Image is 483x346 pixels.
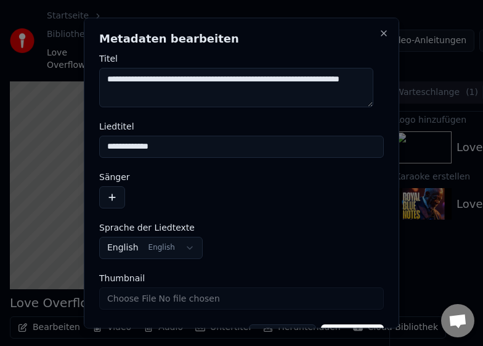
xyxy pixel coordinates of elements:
button: Abbrechen [249,324,316,346]
button: Speichern [321,324,384,346]
h2: Metadaten bearbeiten [99,33,384,44]
label: Titel [99,54,384,62]
span: Sprache der Liedtexte [99,223,195,231]
span: Thumbnail [99,273,145,282]
label: Sänger [99,172,384,181]
label: Liedtitel [99,122,384,130]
